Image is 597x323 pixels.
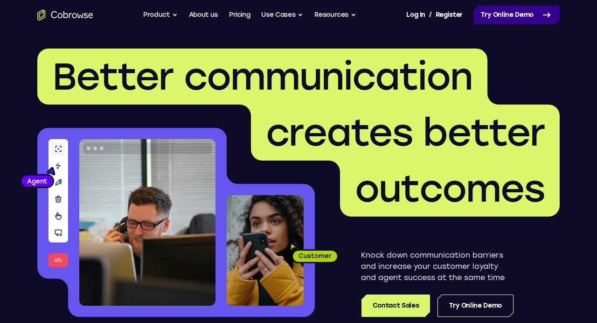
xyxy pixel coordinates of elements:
[227,195,304,306] img: A customer holding their phone
[229,6,250,24] a: Pricing
[261,6,303,24] button: Use Cases
[79,139,215,306] img: A customer support agent talking on the phone
[189,6,218,24] a: About us
[436,6,463,24] a: Register
[143,6,178,24] button: Product
[314,6,356,24] button: Resources
[437,295,514,317] a: Try Online Demo
[429,9,432,21] span: /
[52,54,472,99] span: Better communication
[361,250,514,283] p: Knock down communication barriers and increase your customer loyalty and agent success at the sam...
[355,166,545,211] span: outcomes
[473,6,560,24] a: Try Online Demo
[361,295,430,317] a: Contact Sales
[406,6,425,24] a: Log In
[37,9,93,21] a: Go to the home page
[266,110,545,155] span: creates better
